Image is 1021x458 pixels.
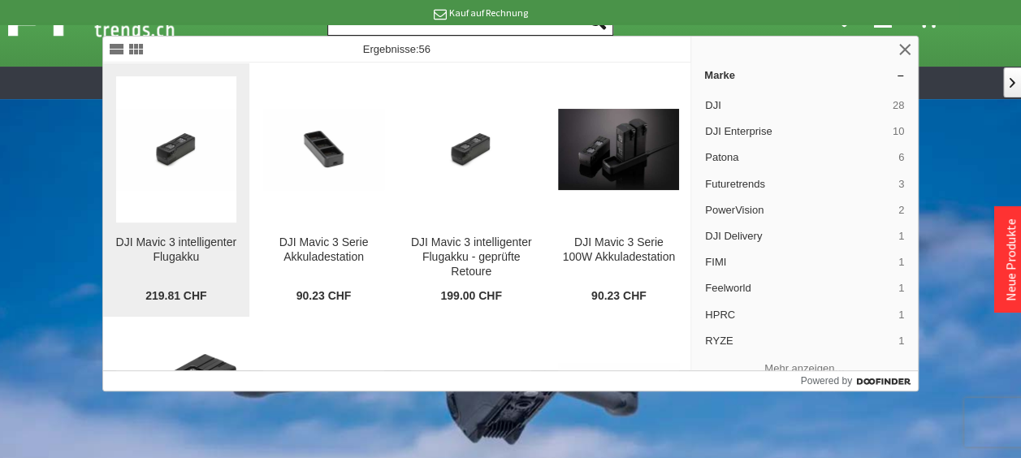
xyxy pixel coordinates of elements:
[705,150,892,165] span: Patona
[705,308,892,322] span: HPRC
[263,363,384,443] img: DJI Avata 2 intelligenter Flugakku
[705,229,892,244] span: DJI Delivery
[893,98,904,113] span: 28
[11,299,1010,339] h1: DJI Mavic Serie
[263,235,384,265] div: DJI Mavic 3 Serie Akkuladestation
[558,109,679,189] img: DJI Mavic 3 Serie 100W Akkuladestation
[263,109,384,189] img: DJI Mavic 3 Serie Akkuladestation
[705,203,892,218] span: PowerVision
[1002,218,1019,301] a: Neue Produkte
[705,124,886,139] span: DJI Enterprise
[545,63,692,317] a: DJI Mavic 3 Serie 100W Akkuladestation DJI Mavic 3 Serie 100W Akkuladestation 90.23 CHF
[411,109,532,189] img: DJI Mavic 3 intelligenter Flugakku - geprüfte Retoure
[800,371,918,391] a: Powered by
[116,235,237,265] div: DJI Mavic 3 intelligenter Flugakku
[800,374,851,388] span: Powered by
[898,281,904,296] span: 1
[558,235,679,265] div: DJI Mavic 3 Serie 100W Akkuladestation
[103,63,250,317] a: DJI Mavic 3 intelligenter Flugakku DJI Mavic 3 intelligenter Flugakku 219.81 CHF
[116,354,237,452] img: DJI Enterprise Akku für Mavic 3 Enterprise Serie (C1-Version)
[250,63,397,317] a: DJI Mavic 3 Serie Akkuladestation DJI Mavic 3 Serie Akkuladestation 90.23 CHF
[116,109,237,189] img: DJI Mavic 3 intelligenter Flugakku
[898,203,904,218] span: 2
[898,308,904,322] span: 1
[296,289,352,304] span: 90.23 CHF
[705,177,892,192] span: Futuretrends
[591,289,647,304] span: 90.23 CHF
[898,334,904,348] span: 1
[698,356,911,382] button: Mehr anzeigen…
[398,63,545,317] a: DJI Mavic 3 intelligenter Flugakku - geprüfte Retoure DJI Mavic 3 intelligenter Flugakku - geprüf...
[705,281,892,296] span: Feelworld
[691,63,918,88] a: Marke
[893,124,904,139] span: 10
[1010,78,1015,88] span: 
[898,150,904,165] span: 6
[440,289,501,304] span: 199.00 CHF
[705,255,892,270] span: FIMI
[558,363,679,443] img: DJI WB37 Akku
[145,289,206,304] span: 219.81 CHF
[363,43,430,55] span: Ergebnisse:
[898,255,904,270] span: 1
[898,177,904,192] span: 3
[418,43,430,55] span: 56
[705,334,892,348] span: RYZE
[411,358,532,448] img: DJI Enterprise Akku BPX230-6768-22.14 für DJI Matrice 4D Series
[411,235,532,279] div: DJI Mavic 3 intelligenter Flugakku - geprüfte Retoure
[898,229,904,244] span: 1
[705,98,886,113] span: DJI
